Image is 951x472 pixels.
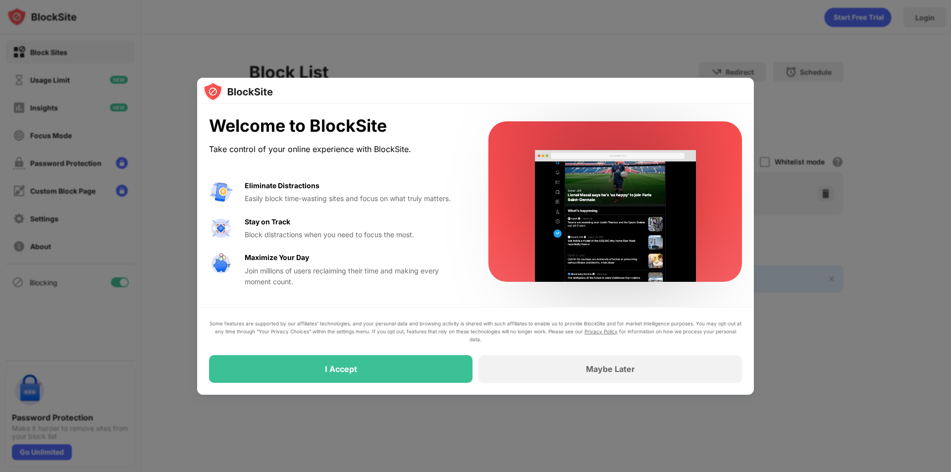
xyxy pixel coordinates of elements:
[245,180,319,191] div: Eliminate Distractions
[209,116,465,136] div: Welcome to BlockSite
[209,142,465,157] div: Take control of your online experience with BlockSite.
[209,180,233,204] img: value-avoid-distractions.svg
[584,328,618,334] a: Privacy Policy
[245,252,309,263] div: Maximize Your Day
[209,252,233,276] img: value-safe-time.svg
[245,216,290,227] div: Stay on Track
[325,364,357,374] div: I Accept
[245,229,465,240] div: Block distractions when you need to focus the most.
[209,216,233,240] img: value-focus.svg
[586,364,635,374] div: Maybe Later
[245,193,465,204] div: Easily block time-wasting sites and focus on what truly matters.
[203,82,273,102] img: logo-blocksite.svg
[245,265,465,288] div: Join millions of users reclaiming their time and making every moment count.
[209,319,742,343] div: Some features are supported by our affiliates’ technologies, and your personal data and browsing ...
